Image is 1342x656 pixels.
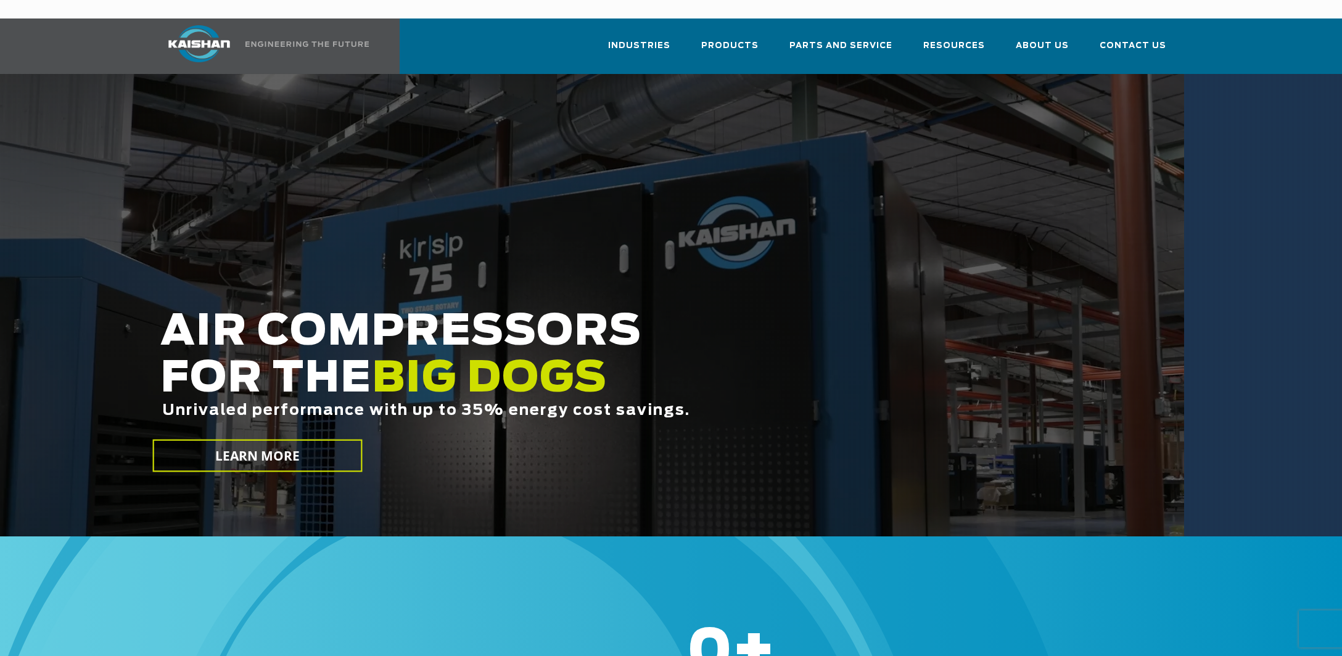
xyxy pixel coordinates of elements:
[153,440,363,472] a: LEARN MORE
[1016,39,1069,53] span: About Us
[245,41,369,47] img: Engineering the future
[372,358,607,400] span: BIG DOGS
[153,25,245,62] img: kaishan logo
[701,30,759,72] a: Products
[153,18,371,74] a: Kaishan USA
[608,30,670,72] a: Industries
[160,309,1009,457] h2: AIR COMPRESSORS FOR THE
[1016,30,1069,72] a: About Us
[701,39,759,53] span: Products
[1100,39,1166,53] span: Contact Us
[215,447,300,465] span: LEARN MORE
[789,39,892,53] span: Parts and Service
[923,30,985,72] a: Resources
[162,403,690,418] span: Unrivaled performance with up to 35% energy cost savings.
[608,39,670,53] span: Industries
[789,30,892,72] a: Parts and Service
[923,39,985,53] span: Resources
[1100,30,1166,72] a: Contact Us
